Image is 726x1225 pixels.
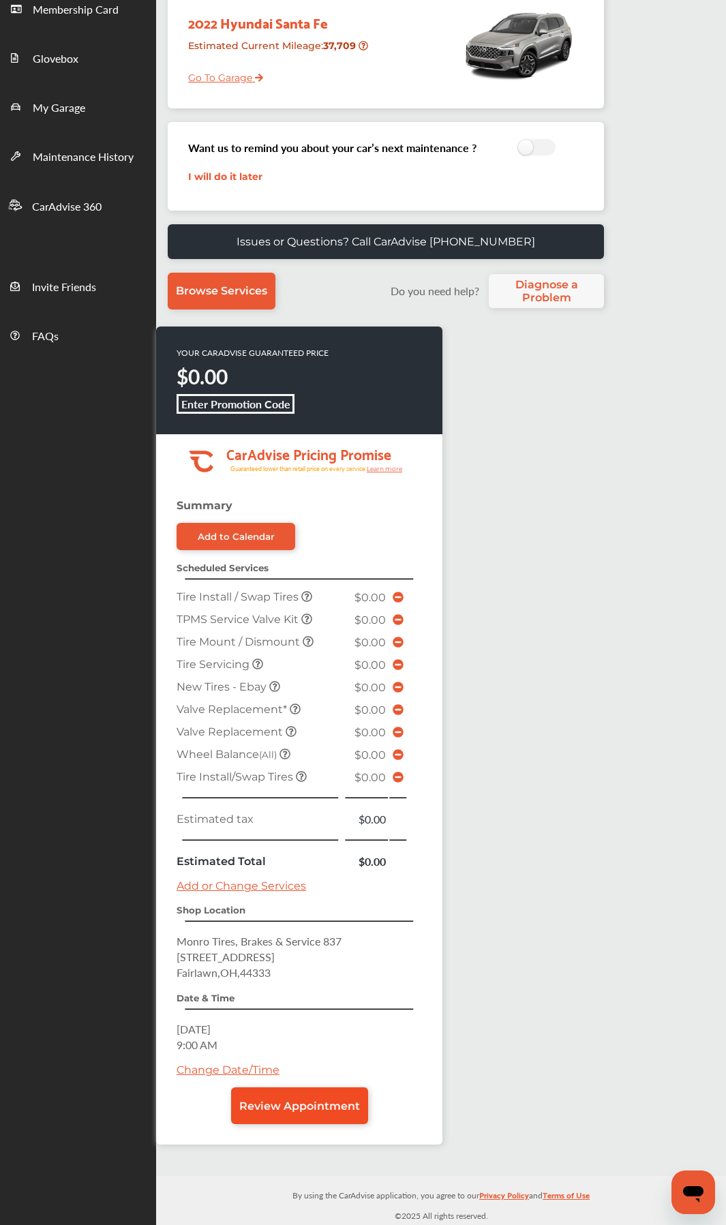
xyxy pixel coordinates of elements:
[354,614,386,626] span: $0.00
[168,273,275,309] a: Browse Services
[354,659,386,671] span: $0.00
[1,82,155,131] a: My Garage
[177,725,286,738] span: Valve Replacement
[354,681,386,694] span: $0.00
[177,613,301,626] span: TPMS Service Valve Kit
[156,1188,726,1202] p: By using the CarAdvise application, you agree to our and
[177,748,279,761] span: Wheel Balance
[177,949,275,965] span: [STREET_ADDRESS]
[32,328,59,346] span: FAQs
[367,465,403,472] tspan: Learn more
[178,1,378,34] div: 2022 Hyundai Santa Fe
[489,274,604,308] a: Diagnose a Problem
[354,748,386,761] span: $0.00
[177,562,269,573] strong: Scheduled Services
[231,1087,368,1124] a: Review Appointment
[323,40,359,52] strong: 37,709
[226,441,391,466] tspan: CarAdvise Pricing Promise
[177,362,228,391] strong: $0.00
[237,235,535,248] p: Issues or Questions? Call CarAdvise [PHONE_NUMBER]
[177,1037,217,1053] span: 9:00 AM
[1,131,155,180] a: Maintenance History
[177,879,306,892] a: Add or Change Services
[177,680,269,693] span: New Tires - Ebay
[173,850,344,873] td: Estimated Total
[177,933,342,949] span: Monro Tires, Brakes & Service 837
[33,149,134,166] span: Maintenance History
[33,50,78,68] span: Glovebox
[354,636,386,649] span: $0.00
[177,658,252,671] span: Tire Servicing
[173,808,344,830] td: Estimated tax
[496,278,597,304] span: Diagnose a Problem
[354,771,386,784] span: $0.00
[188,140,477,155] h3: Want us to remind you about your car’s next maintenance ?
[177,770,296,783] span: Tire Install/Swap Tires
[177,523,295,550] a: Add to Calendar
[198,531,275,542] div: Add to Calendar
[177,703,290,716] span: Valve Replacement*
[177,635,303,648] span: Tire Mount / Dismount
[671,1170,715,1214] iframe: Button to launch messaging window
[168,224,604,259] a: Issues or Questions? Call CarAdvise [PHONE_NUMBER]
[188,170,262,183] a: I will do it later
[479,1188,529,1209] a: Privacy Policy
[177,993,235,1003] strong: Date & Time
[32,198,102,216] span: CarAdvise 360
[176,284,267,297] span: Browse Services
[177,499,232,512] strong: Summary
[177,965,271,980] span: Fairlawn , OH , 44333
[354,704,386,716] span: $0.00
[33,100,85,117] span: My Garage
[177,905,245,916] strong: Shop Location
[177,1063,279,1076] a: Change Date/Time
[181,396,290,412] b: Enter Promotion Code
[177,590,301,603] span: Tire Install / Swap Tires
[32,279,96,297] span: Invite Friends
[177,347,329,359] p: YOUR CARADVISE GUARANTEED PRICE
[33,1,119,19] span: Membership Card
[178,34,378,69] div: Estimated Current Mileage :
[239,1100,360,1113] span: Review Appointment
[259,749,277,760] small: (All)
[1,33,155,82] a: Glovebox
[177,1021,211,1037] span: [DATE]
[354,591,386,604] span: $0.00
[543,1188,590,1209] a: Terms of Use
[178,61,263,87] a: Go To Garage
[230,464,367,473] tspan: Guaranteed lower than retail price on every service.
[156,1176,726,1225] div: © 2025 All rights reserved.
[344,808,390,830] td: $0.00
[344,850,390,873] td: $0.00
[354,726,386,739] span: $0.00
[384,283,485,299] label: Do you need help?
[461,1,577,89] img: mobile_14945_st0640_046.png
